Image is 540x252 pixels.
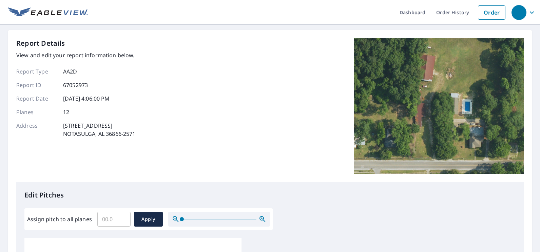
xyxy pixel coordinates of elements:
[16,51,136,59] p: View and edit your report information below.
[63,122,136,138] p: [STREET_ADDRESS] NOTASULGA, AL 36866-2571
[24,190,516,200] p: Edit Pitches
[16,38,65,48] p: Report Details
[16,108,57,116] p: Planes
[16,94,57,103] p: Report Date
[134,212,163,227] button: Apply
[97,210,131,229] input: 00.0
[63,108,69,116] p: 12
[63,67,77,76] p: AA2D
[63,94,110,103] p: [DATE] 4:06:00 PM
[63,81,88,89] p: 67052973
[139,215,157,224] span: Apply
[354,38,524,174] img: Top image
[27,215,92,223] label: Assign pitch to all planes
[8,7,88,18] img: EV Logo
[16,122,57,138] p: Address
[478,5,505,20] a: Order
[16,67,57,76] p: Report Type
[16,81,57,89] p: Report ID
